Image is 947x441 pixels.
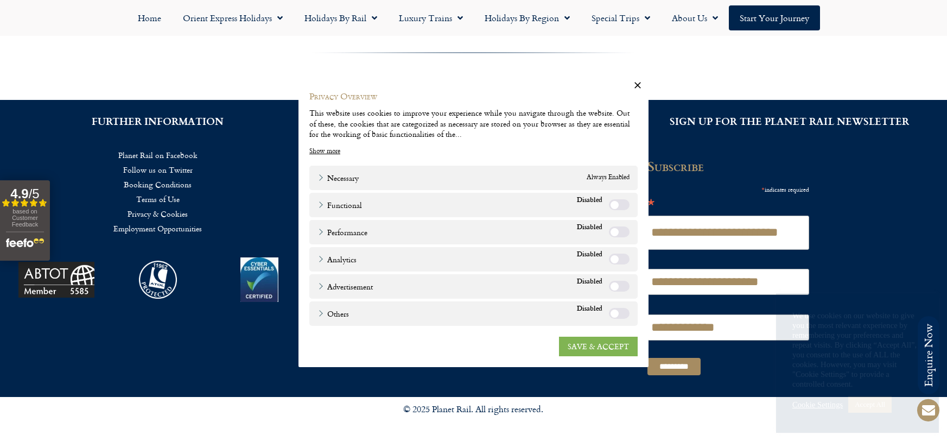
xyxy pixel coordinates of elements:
[309,146,340,156] a: Show more
[309,108,638,140] div: This website uses cookies to improve your experience while you navigate through the website. Out ...
[317,307,349,319] a: Others
[317,172,359,183] a: Necessary
[317,280,373,292] a: Advertisement
[587,172,630,183] span: Always Enabled
[309,91,638,102] h4: Privacy Overview
[317,199,362,210] a: Functional
[317,253,357,264] a: Analytics
[317,226,367,237] a: Performance
[559,336,638,356] a: SAVE & ACCEPT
